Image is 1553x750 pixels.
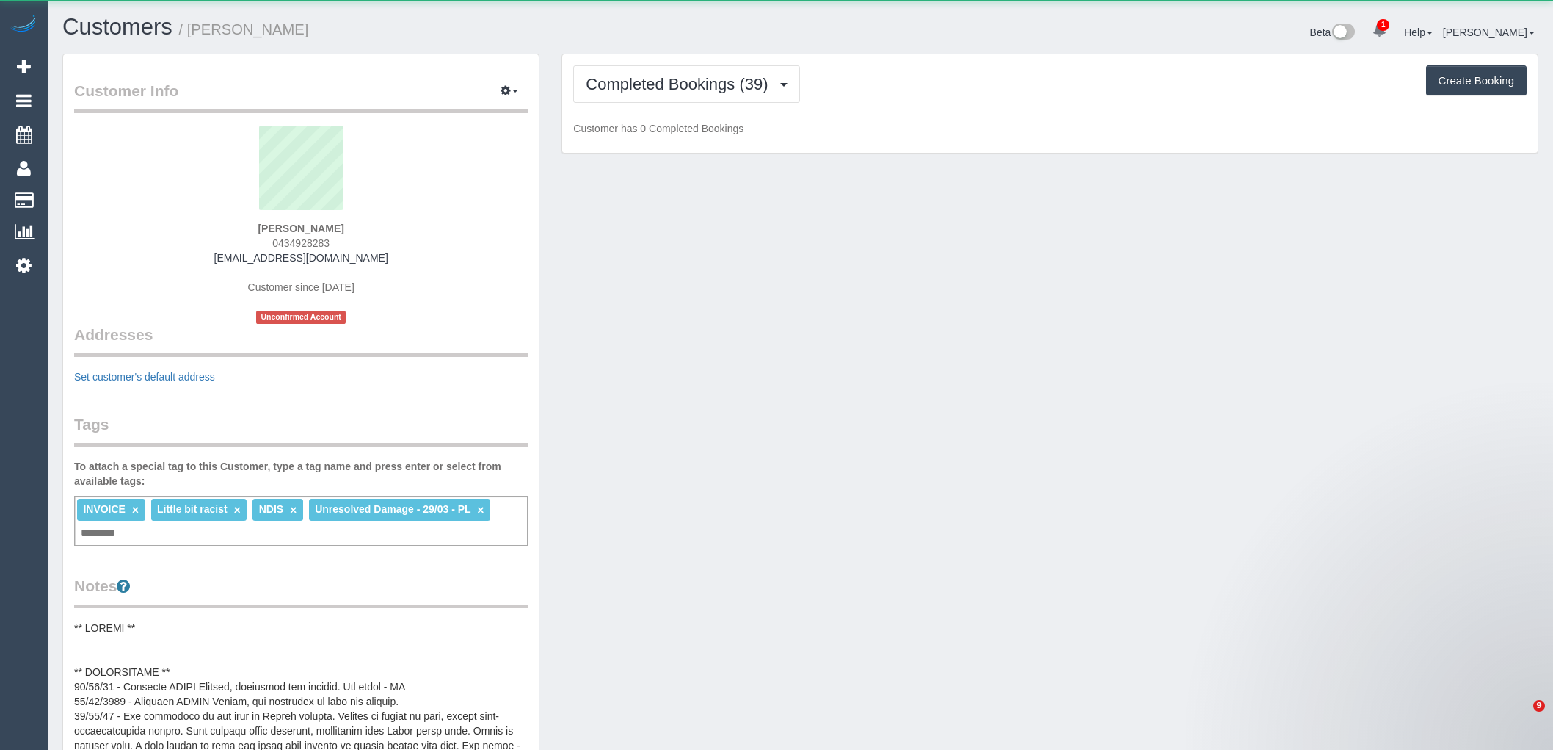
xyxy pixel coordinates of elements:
[1365,15,1394,47] a: 1
[214,252,388,264] a: [EMAIL_ADDRESS][DOMAIN_NAME]
[573,65,799,103] button: Completed Bookings (39)
[315,503,470,515] span: Unresolved Damage - 29/03 - PL
[1533,700,1545,712] span: 9
[1377,19,1389,31] span: 1
[477,504,484,516] a: ×
[586,75,775,93] span: Completed Bookings (39)
[259,503,283,515] span: NDIS
[9,15,38,35] img: Automaid Logo
[1503,700,1538,735] iframe: Intercom live chat
[290,504,297,516] a: ×
[74,575,528,608] legend: Notes
[74,371,215,383] a: Set customer's default address
[256,311,346,323] span: Unconfirmed Account
[74,80,528,113] legend: Customer Info
[272,237,330,249] span: 0434928283
[1310,26,1356,38] a: Beta
[573,121,1527,136] p: Customer has 0 Completed Bookings
[1331,24,1355,43] img: New interface
[234,504,241,516] a: ×
[179,21,309,37] small: / [PERSON_NAME]
[157,503,228,515] span: Little bit racist
[83,503,126,515] span: INVOICE
[74,459,528,488] label: To attach a special tag to this Customer, type a tag name and press enter or select from availabl...
[248,281,354,293] span: Customer since [DATE]
[1443,26,1535,38] a: [PERSON_NAME]
[1404,26,1433,38] a: Help
[62,14,172,40] a: Customers
[132,504,139,516] a: ×
[258,223,343,234] strong: [PERSON_NAME]
[74,414,528,447] legend: Tags
[1426,65,1527,96] button: Create Booking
